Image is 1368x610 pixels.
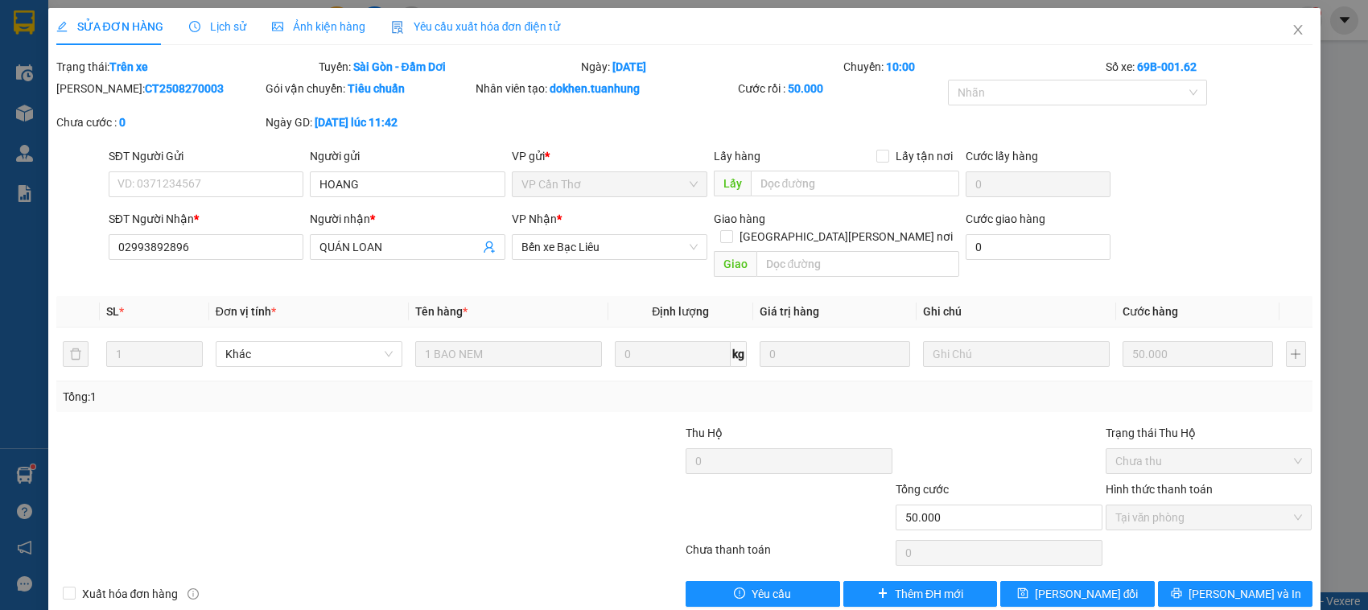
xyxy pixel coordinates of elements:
div: Nhân viên tạo: [476,80,735,97]
b: 10:00 [886,60,915,73]
span: Đơn vị tính [216,305,276,318]
span: Giao [714,251,756,277]
b: 50.000 [788,82,823,95]
button: plusThêm ĐH mới [843,581,998,607]
input: Cước giao hàng [966,234,1110,260]
span: Lấy [714,171,751,196]
span: Tổng cước [896,483,949,496]
span: Lấy tận nơi [889,147,959,165]
b: [DATE] lúc 11:42 [315,116,398,129]
span: Tại văn phòng [1115,505,1303,530]
b: CT2508270003 [145,82,224,95]
button: exclamation-circleYêu cầu [686,581,840,607]
span: close [1292,23,1304,36]
input: Cước lấy hàng [966,171,1110,197]
span: Thu Hộ [686,427,723,439]
b: Trên xe [109,60,148,73]
span: Yêu cầu [752,585,791,603]
span: exclamation-circle [734,587,745,600]
button: delete [63,341,89,367]
li: 85 [PERSON_NAME] [7,35,307,56]
span: Bến xe Bạc Liêu [521,235,698,259]
input: Ghi Chú [923,341,1110,367]
span: edit [56,21,68,32]
span: Giao hàng [714,212,765,225]
span: Ảnh kiện hàng [272,20,365,33]
span: Lịch sử [189,20,246,33]
span: kg [731,341,747,367]
b: [PERSON_NAME] [93,10,228,31]
span: SỬA ĐƠN HÀNG [56,20,163,33]
span: picture [272,21,283,32]
span: clock-circle [189,21,200,32]
span: Yêu cầu xuất hóa đơn điện tử [391,20,561,33]
div: Chưa cước : [56,113,263,131]
span: Thêm ĐH mới [895,585,963,603]
div: Trạng thái Thu Hộ [1106,424,1312,442]
b: [DATE] [612,60,646,73]
button: plus [1286,341,1306,367]
span: [PERSON_NAME] và In [1189,585,1301,603]
input: 0 [760,341,910,367]
li: 02839.63.63.63 [7,56,307,76]
label: Cước giao hàng [966,212,1045,225]
div: Tổng: 1 [63,388,529,406]
th: Ghi chú [917,296,1116,328]
b: 69B-001.62 [1137,60,1197,73]
div: Ngày GD: [266,113,472,131]
div: SĐT Người Gửi [109,147,304,165]
span: Khác [225,342,393,366]
span: phone [93,59,105,72]
span: SL [106,305,119,318]
span: Lấy hàng [714,150,760,163]
button: Close [1275,8,1321,53]
span: environment [93,39,105,52]
span: Giá trị hàng [760,305,819,318]
label: Cước lấy hàng [966,150,1038,163]
div: [PERSON_NAME]: [56,80,263,97]
button: printer[PERSON_NAME] và In [1158,581,1312,607]
b: Tiêu chuẩn [348,82,405,95]
div: VP gửi [512,147,707,165]
span: Định lượng [652,305,709,318]
span: VP Nhận [512,212,557,225]
span: plus [877,587,888,600]
span: Tên hàng [415,305,468,318]
button: save[PERSON_NAME] đổi [1000,581,1155,607]
div: SĐT Người Nhận [109,210,304,228]
span: Cước hàng [1123,305,1178,318]
div: Trạng thái: [55,58,317,76]
div: Cước rồi : [738,80,945,97]
input: Dọc đường [751,171,959,196]
input: 0 [1123,341,1273,367]
input: Dọc đường [756,251,959,277]
b: 0 [119,116,126,129]
span: save [1017,587,1028,600]
span: user-add [483,241,496,253]
span: [PERSON_NAME] đổi [1035,585,1139,603]
div: Tuyến: [317,58,579,76]
label: Hình thức thanh toán [1106,483,1213,496]
div: Số xe: [1104,58,1314,76]
div: Gói vận chuyển: [266,80,472,97]
span: Chưa thu [1115,449,1303,473]
span: VP Cần Thơ [521,172,698,196]
div: Chưa thanh toán [684,541,894,569]
b: Sài Gòn - Đầm Dơi [353,60,446,73]
span: [GEOGRAPHIC_DATA][PERSON_NAME] nơi [733,228,959,245]
span: printer [1171,587,1182,600]
div: Chuyến: [842,58,1104,76]
div: Người nhận [310,210,505,228]
span: info-circle [187,588,199,600]
img: icon [391,21,404,34]
div: Ngày: [579,58,842,76]
span: Xuất hóa đơn hàng [76,585,185,603]
b: dokhen.tuanhung [550,82,640,95]
b: GỬI : VP Cần Thơ [7,101,179,127]
input: VD: Bàn, Ghế [415,341,602,367]
div: Người gửi [310,147,505,165]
